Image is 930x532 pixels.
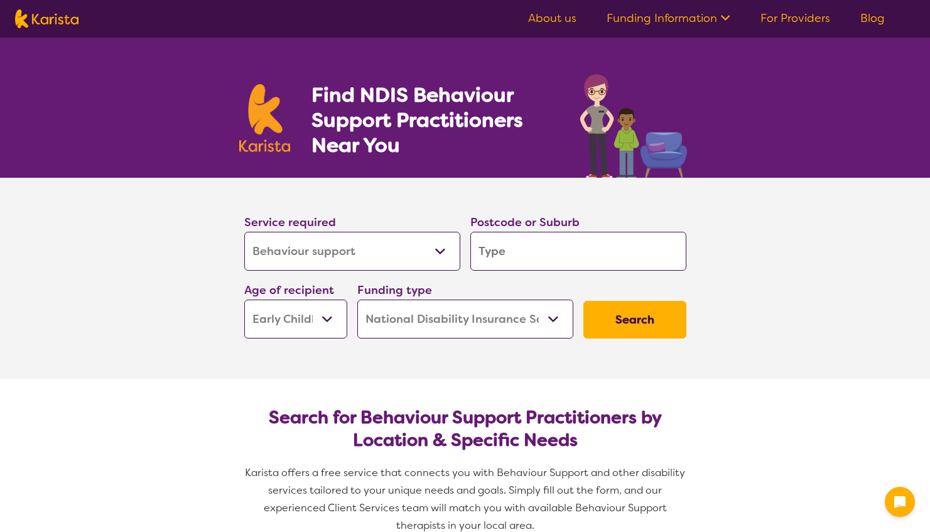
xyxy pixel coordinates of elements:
img: Karista logo [15,9,78,28]
img: behaviour-support [576,68,691,178]
button: Search [583,301,686,339]
label: Service required [244,215,336,230]
label: Funding type [357,283,432,298]
label: Age of recipient [244,283,334,298]
a: About us [528,11,576,26]
label: Postcode or Suburb [470,215,580,230]
a: Funding Information [607,11,730,26]
h2: Search for Behaviour Support Practitioners by Location & Specific Needs [254,406,676,452]
img: Karista logo [239,84,291,152]
a: For Providers [760,11,830,26]
a: Blog [860,11,885,26]
h1: Find NDIS Behaviour Support Practitioners Near You [311,82,554,158]
input: Type [470,232,686,271]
